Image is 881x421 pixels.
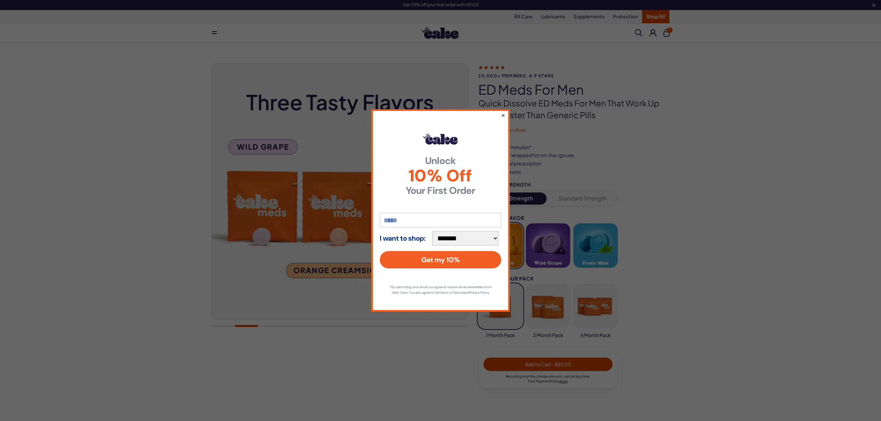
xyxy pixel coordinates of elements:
[380,251,501,268] button: Get my 10%
[380,167,501,184] span: 10% Off
[387,284,494,295] p: *By submitting your email you agree to receive email newsletters from Hello Cake. You also agree ...
[501,111,505,119] button: ×
[423,134,458,145] img: Hello Cake
[439,290,464,295] a: Terms of Service
[469,290,489,295] a: Privacy Policy
[380,234,426,242] strong: I want to shop:
[380,186,501,196] strong: Your First Order
[380,156,501,166] strong: Unlock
